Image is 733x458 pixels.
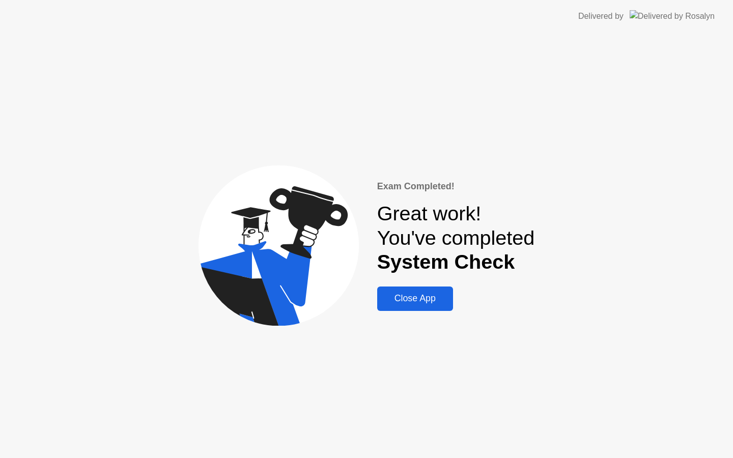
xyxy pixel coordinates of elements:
div: Great work! You've completed [377,202,535,274]
img: Delivered by Rosalyn [630,10,715,22]
b: System Check [377,250,515,273]
div: Exam Completed! [377,180,535,193]
button: Close App [377,287,453,311]
div: Close App [380,293,450,304]
div: Delivered by [578,10,624,22]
